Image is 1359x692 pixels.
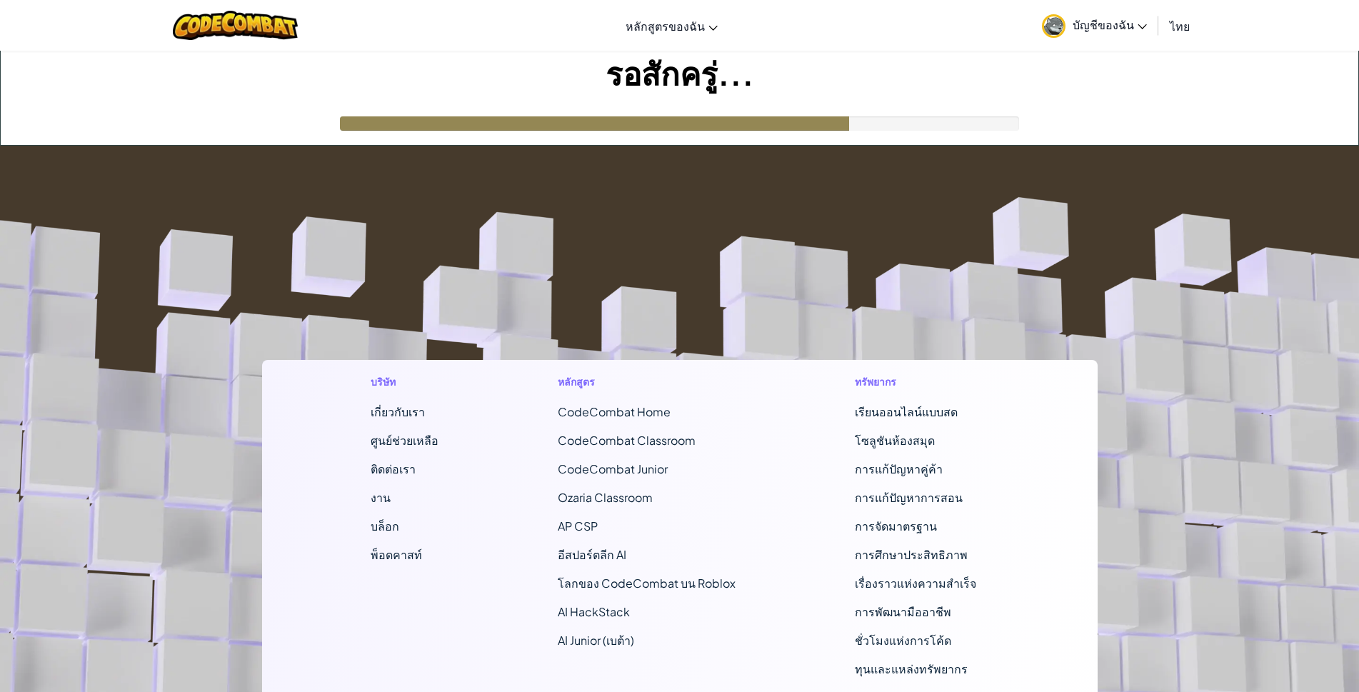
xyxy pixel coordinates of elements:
a: AP CSP [558,518,598,533]
a: การแก้ปัญหาการสอน [855,490,963,505]
a: งาน [371,490,391,505]
a: Ozaria Classroom [558,490,653,505]
h1: รอสักครู่... [1,51,1358,95]
span: บัญชีของฉัน [1073,17,1147,32]
h1: ทรัพยากร [855,374,988,389]
a: AI HackStack [558,604,630,619]
h1: บริษัท [371,374,438,389]
a: ชั่วโมงแห่งการโค้ด [855,633,951,648]
span: ติดต่อเรา [371,461,416,476]
a: อีสปอร์ตลีก AI [558,547,626,562]
a: บล็อก [371,518,399,533]
a: การจัดมาตรฐาน [855,518,937,533]
img: CodeCombat logo [173,11,298,40]
span: ไทย [1170,19,1190,34]
a: โซลูชันห้องสมุด [855,433,935,448]
a: หลักสูตรของฉัน [618,6,725,45]
a: การแก้ปัญหาคู่ค้า [855,461,943,476]
a: โลกของ CodeCombat บน Roblox [558,576,736,591]
span: หลักสูตรของฉัน [626,19,705,34]
a: ทุนและแหล่งทรัพยากร [855,661,968,676]
img: avatar [1042,14,1065,38]
a: บัญชีของฉัน [1035,3,1154,48]
a: AI Junior (เบต้า) [558,633,634,648]
a: ศูนย์ช่วยเหลือ [371,433,438,448]
a: การพัฒนามืออาชีพ [855,604,951,619]
a: ไทย [1163,6,1197,45]
a: พ็อดคาสท์ [371,547,422,562]
a: CodeCombat Classroom [558,433,696,448]
a: เรียนออนไลน์แบบสด [855,404,958,419]
a: เรื่องราวแห่งความสำเร็จ [855,576,976,591]
a: การศึกษาประสิทธิภาพ [855,547,968,562]
h1: หลักสูตร [558,374,736,389]
a: CodeCombat Junior [558,461,668,476]
span: CodeCombat Home [558,404,671,419]
a: เกี่ยวกับเรา [371,404,425,419]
